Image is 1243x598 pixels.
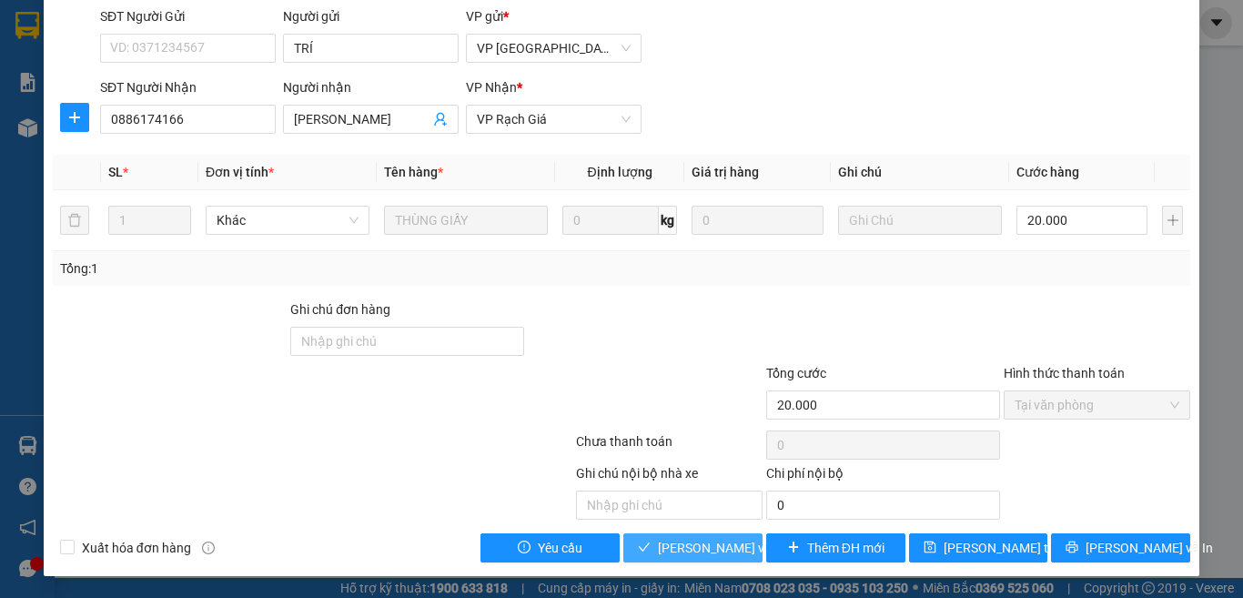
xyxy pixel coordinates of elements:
[1016,165,1079,179] span: Cước hàng
[576,491,763,520] input: Nhập ghi chú
[100,77,276,97] div: SĐT Người Nhận
[638,541,651,555] span: check
[290,327,524,356] input: Ghi chú đơn hàng
[290,302,390,317] label: Ghi chú đơn hàng
[766,463,1000,491] div: Chi phí nội bộ
[60,103,89,132] button: plus
[574,431,764,463] div: Chưa thanh toán
[217,207,359,234] span: Khác
[692,165,759,179] span: Giá trị hàng
[766,533,905,563] button: plusThêm ĐH mới
[518,541,531,555] span: exclamation-circle
[924,541,936,555] span: save
[1066,541,1078,555] span: printer
[384,206,548,235] input: VD: Bàn, Ghế
[60,206,89,235] button: delete
[807,538,884,558] span: Thêm ĐH mới
[909,533,1048,563] button: save[PERSON_NAME] thay đổi
[384,165,443,179] span: Tên hàng
[60,258,481,279] div: Tổng: 1
[480,533,620,563] button: exclamation-circleYêu cầu
[61,110,88,125] span: plus
[787,541,800,555] span: plus
[108,165,123,179] span: SL
[576,463,763,491] div: Ghi chú nội bộ nhà xe
[477,106,631,133] span: VP Rạch Giá
[831,155,1009,190] th: Ghi chú
[1086,538,1213,558] span: [PERSON_NAME] và In
[202,542,215,554] span: info-circle
[838,206,1002,235] input: Ghi Chú
[659,206,677,235] span: kg
[692,206,823,235] input: 0
[1015,391,1179,419] span: Tại văn phòng
[623,533,763,563] button: check[PERSON_NAME] và Giao hàng
[283,77,459,97] div: Người nhận
[944,538,1089,558] span: [PERSON_NAME] thay đổi
[100,6,276,26] div: SĐT Người Gửi
[1004,366,1125,380] label: Hình thức thanh toán
[1162,206,1183,235] button: plus
[466,6,642,26] div: VP gửi
[587,165,652,179] span: Định lượng
[466,80,517,95] span: VP Nhận
[538,538,582,558] span: Yêu cầu
[1051,533,1190,563] button: printer[PERSON_NAME] và In
[658,538,833,558] span: [PERSON_NAME] và Giao hàng
[75,538,198,558] span: Xuất hóa đơn hàng
[433,112,448,127] span: user-add
[283,6,459,26] div: Người gửi
[206,165,274,179] span: Đơn vị tính
[477,35,631,62] span: VP Hà Tiên
[766,366,826,380] span: Tổng cước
